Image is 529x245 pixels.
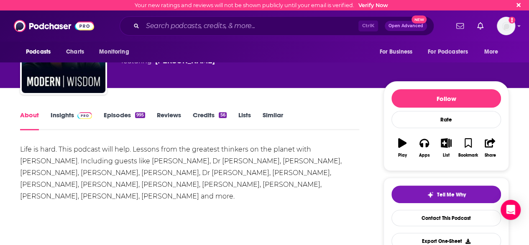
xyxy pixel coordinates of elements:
[388,24,423,28] span: Open Advanced
[238,111,251,130] a: Lists
[20,111,39,130] a: About
[391,186,501,203] button: tell me why sparkleTell Me Why
[358,2,388,8] a: Verify Now
[427,191,434,198] img: tell me why sparkle
[99,46,129,58] span: Monitoring
[66,46,84,58] span: Charts
[398,153,407,158] div: Play
[391,89,501,108] button: Follow
[437,191,466,198] span: Tell Me Why
[419,153,430,158] div: Apps
[457,133,479,163] button: Bookmark
[157,111,181,130] a: Reviews
[497,17,515,35] span: Logged in as carlosrosario
[391,111,501,128] div: Rate
[497,17,515,35] img: User Profile
[20,144,359,202] div: Life is hard. This podcast will help. Lessons from the greatest thinkers on the planet with [PERS...
[358,21,378,31] span: Ctrl K
[458,153,478,158] div: Bookmark
[411,15,427,23] span: New
[120,16,434,36] div: Search podcasts, credits, & more...
[385,21,427,31] button: Open AdvancedNew
[484,153,496,158] div: Share
[428,46,468,58] span: For Podcasters
[413,133,435,163] button: Apps
[478,44,509,60] button: open menu
[509,17,515,23] svg: Email not verified
[143,19,358,33] input: Search podcasts, credits, & more...
[479,133,501,163] button: Share
[373,44,423,60] button: open menu
[263,111,283,130] a: Similar
[379,46,412,58] span: For Business
[391,210,501,226] a: Contact This Podcast
[435,133,457,163] button: List
[443,153,450,158] div: List
[51,111,92,130] a: InsightsPodchaser Pro
[77,112,92,119] img: Podchaser Pro
[219,112,226,118] div: 56
[14,18,94,34] img: Podchaser - Follow, Share and Rate Podcasts
[453,19,467,33] a: Show notifications dropdown
[193,111,226,130] a: Credits56
[93,44,140,60] button: open menu
[484,46,498,58] span: More
[135,2,388,8] div: Your new ratings and reviews will not be shown publicly until your email is verified.
[61,44,89,60] a: Charts
[135,112,145,118] div: 995
[26,46,51,58] span: Podcasts
[391,133,413,163] button: Play
[497,17,515,35] button: Show profile menu
[422,44,480,60] button: open menu
[20,44,61,60] button: open menu
[501,200,521,220] div: Open Intercom Messenger
[104,111,145,130] a: Episodes995
[474,19,487,33] a: Show notifications dropdown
